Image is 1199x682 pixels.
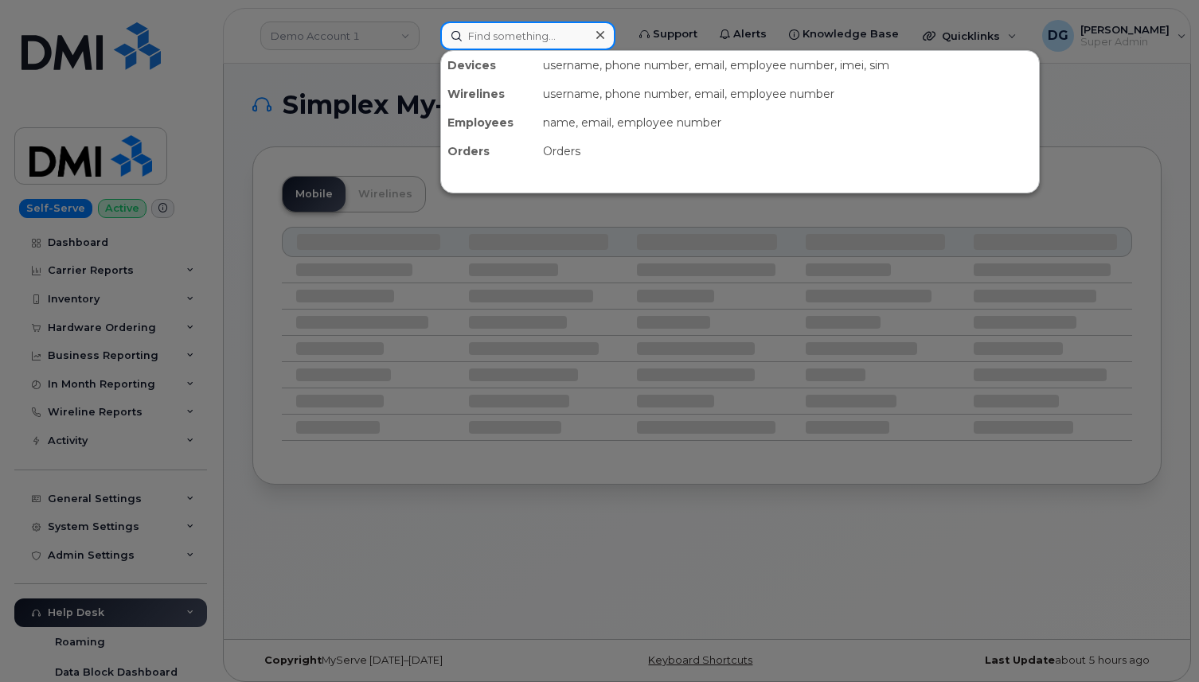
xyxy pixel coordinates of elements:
[441,80,537,108] div: Wirelines
[537,80,1039,108] div: username, phone number, email, employee number
[441,51,537,80] div: Devices
[537,51,1039,80] div: username, phone number, email, employee number, imei, sim
[441,108,537,137] div: Employees
[537,137,1039,166] div: Orders
[537,108,1039,137] div: name, email, employee number
[441,137,537,166] div: Orders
